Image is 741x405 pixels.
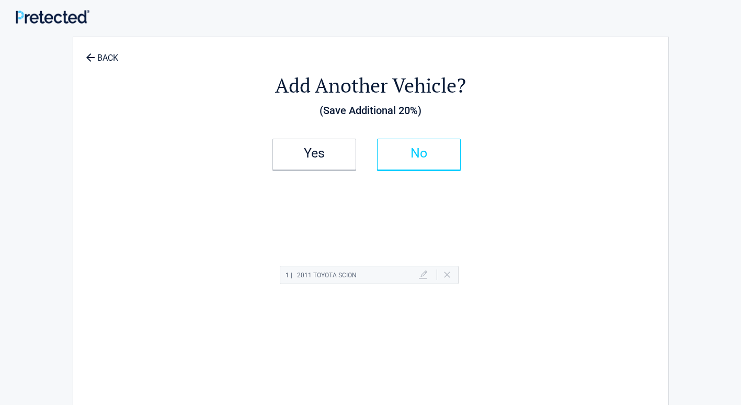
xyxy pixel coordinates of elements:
[388,150,450,157] h2: No
[131,102,611,119] h3: (Save Additional 20%)
[444,272,450,278] a: Delete
[286,269,357,282] h2: 2011 Toyota SCION
[16,10,89,24] img: Main Logo
[283,150,345,157] h2: Yes
[131,72,611,99] h2: Add Another Vehicle?
[84,44,120,62] a: BACK
[286,272,292,279] span: 1 |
